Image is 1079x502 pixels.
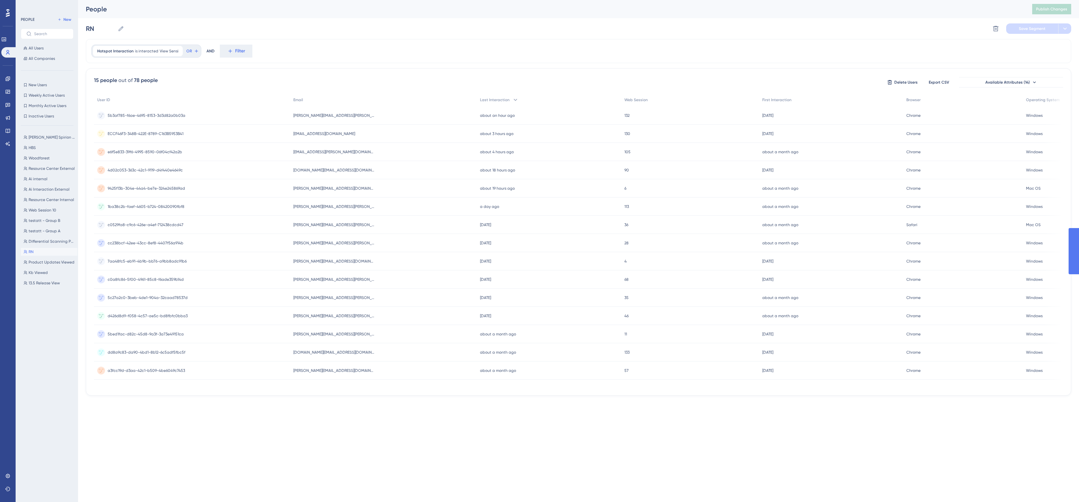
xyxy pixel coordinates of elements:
[624,131,630,136] span: 130
[762,150,798,154] time: about a month ago
[29,228,60,234] span: testatt - Group A
[762,97,792,102] span: First Interaction
[29,166,75,171] span: Resource Center External
[293,149,375,155] span: [EMAIL_ADDRESS][PERSON_NAME][DOMAIN_NAME]
[293,240,375,246] span: [PERSON_NAME][EMAIL_ADDRESS][PERSON_NAME][DOMAIN_NAME]
[97,97,110,102] span: User ID
[762,168,773,172] time: [DATE]
[235,47,245,55] span: Filter
[94,76,117,84] div: 15 people
[480,368,516,373] time: about a month ago
[624,149,631,155] span: 105
[293,131,355,136] span: [EMAIL_ADDRESS][DOMAIN_NAME]
[906,277,921,282] span: Chrome
[293,97,303,102] span: Email
[29,249,33,254] span: RN
[762,241,798,245] time: about a month ago
[29,56,55,61] span: All Companies
[762,350,773,355] time: [DATE]
[906,368,921,373] span: Chrome
[480,241,491,245] time: [DATE]
[29,103,66,108] span: Monthly Active Users
[906,350,921,355] span: Chrome
[293,204,375,209] span: [PERSON_NAME][EMAIL_ADDRESS][PERSON_NAME][DOMAIN_NAME]
[762,295,798,300] time: about a month ago
[134,76,158,84] div: 78 people
[1026,204,1043,209] span: Windows
[86,24,115,33] input: Segment Name
[1026,368,1043,373] span: Windows
[624,168,629,173] span: 90
[1026,186,1041,191] span: Mac OS
[21,133,77,141] button: [PERSON_NAME] Spirion User
[906,131,921,136] span: Chrome
[293,368,375,373] span: [PERSON_NAME][EMAIL_ADDRESS][DOMAIN_NAME]
[480,223,491,227] time: [DATE]
[29,176,47,182] span: Ai internal
[21,17,34,22] div: PEOPLE
[894,80,918,85] span: Delete Users
[762,131,773,136] time: [DATE]
[185,46,200,56] button: OR
[21,144,77,152] button: HBS
[21,237,77,245] button: Differential Scanning Post
[929,80,949,85] span: Export CSV
[1026,350,1043,355] span: Windows
[480,350,516,355] time: about a month ago
[108,222,183,227] span: c0529fa8-c9c6-426e-a4ef-712438cdcd47
[108,313,188,319] span: d426d8d9-f058-4c57-ae5c-bd8fbfc0bba3
[985,80,1030,85] span: Available Attributes (14)
[293,168,375,173] span: [DOMAIN_NAME][EMAIL_ADDRESS][DOMAIN_NAME]
[21,102,73,110] button: Monthly Active Users
[21,227,77,235] button: testatt - Group A
[108,332,184,337] span: 5bed1fac-d82c-45d8-9a3f-3a73e49151ca
[906,332,921,337] span: Chrome
[762,113,773,118] time: [DATE]
[624,259,627,264] span: 4
[34,32,68,36] input: Search
[1019,26,1046,31] span: Save Segment
[55,16,73,23] button: New
[624,113,630,118] span: 132
[906,240,921,246] span: Chrome
[480,277,491,282] time: [DATE]
[624,97,648,102] span: Web Session
[108,295,188,300] span: 5c27a2c0-3beb-4de1-904a-32caad78537d
[762,204,798,209] time: about a month ago
[29,270,48,275] span: Kb Viewed
[29,187,70,192] span: Ai Interaction External
[906,204,921,209] span: Chrome
[762,223,798,227] time: about a month ago
[624,204,629,209] span: 113
[293,259,375,264] span: [PERSON_NAME][EMAIL_ADDRESS][DOMAIN_NAME]
[21,44,73,52] button: All Users
[1052,476,1071,496] iframe: UserGuiding AI Assistant Launcher
[29,208,56,213] span: Web Session 10
[97,48,134,54] span: Hotspot Interaction
[108,186,185,191] span: 9425f13b-304e-44a4-be7e-324e245869ad
[118,76,133,84] div: out of
[1026,97,1060,102] span: Operating System
[21,217,77,224] button: testatt - Group B
[293,350,375,355] span: [DOMAIN_NAME][EMAIL_ADDRESS][DOMAIN_NAME]
[1006,23,1058,34] button: Save Segment
[21,154,77,162] button: Woodforest
[1026,332,1043,337] span: Windows
[108,368,185,373] span: a3fcc19d-d3aa-42c1-b509-4be6049c7453
[762,277,773,282] time: [DATE]
[135,48,158,54] span: is interacted
[1036,7,1067,12] span: Publish Changes
[21,248,77,256] button: RN
[624,277,629,282] span: 68
[1026,240,1043,246] span: Windows
[624,186,626,191] span: 6
[21,196,77,204] button: Resource Center Internal
[108,149,182,155] span: e6f5e833-39f6-4995-8590-06f04cf42a2b
[906,97,921,102] span: Browser
[624,295,629,300] span: 35
[29,114,54,119] span: Inactive Users
[29,82,47,88] span: New Users
[108,113,185,118] span: 5b3af785-f6ae-4695-8153-3d3d82a0b03a
[108,204,184,209] span: 1ba38c2b-faef-4605-b724-08420090fbf8
[906,313,921,319] span: Chrome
